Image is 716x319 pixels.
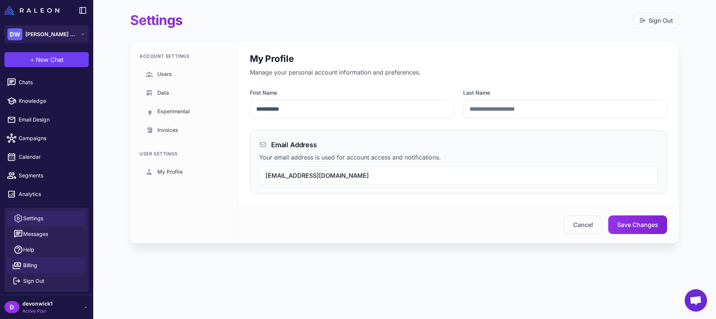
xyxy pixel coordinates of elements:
span: [EMAIL_ADDRESS][DOMAIN_NAME] [266,172,369,179]
label: First Name [250,89,454,97]
button: Sign Out [633,13,679,28]
div: D [4,301,19,313]
span: devonwick1 [22,300,53,308]
a: Raleon Logo [4,6,62,15]
span: Messages [23,230,48,238]
a: My Profile [139,163,229,180]
button: Save Changes [608,215,667,234]
button: DW[PERSON_NAME] Candle Co. Limited [4,25,89,43]
span: Sign Out [23,277,44,285]
a: Calendar [3,149,90,165]
span: + [30,55,34,64]
button: Messages [7,226,86,242]
a: Experimental [139,103,229,120]
span: My Profile [157,168,183,176]
span: Invoices [157,126,178,134]
div: Account Settings [139,53,229,60]
span: Billing [23,261,37,269]
div: User Settings [139,151,229,157]
h3: Email Address [271,140,317,150]
a: Chats [3,75,90,90]
a: Knowledge [3,93,90,109]
span: New Chat [36,55,63,64]
div: Open chat [685,289,707,312]
a: Integrations [3,205,90,221]
label: Last Name [463,89,668,97]
a: Email Design [3,112,90,127]
span: Settings [23,214,43,222]
button: Cancel [564,215,602,234]
span: Analytics [19,190,84,198]
p: Your email address is used for account access and notifications. [259,153,658,162]
span: Calendar [19,153,84,161]
a: Campaigns [3,130,90,146]
span: Active Plan [22,308,53,315]
span: Help [23,246,34,254]
button: Sign Out [7,273,86,289]
span: Chats [19,78,84,86]
span: Segments [19,171,84,180]
span: Users [157,70,172,78]
div: DW [7,28,22,40]
img: Raleon Logo [4,6,59,15]
h1: Settings [130,12,182,29]
a: Help [7,242,86,258]
a: Users [139,66,229,83]
span: Email Design [19,116,84,124]
a: Sign Out [640,16,673,25]
a: Data [139,84,229,101]
span: Experimental [157,107,190,116]
p: Manage your personal account information and preferences. [250,68,667,77]
a: Segments [3,168,90,183]
a: Analytics [3,186,90,202]
span: Data [157,89,169,97]
button: +New Chat [4,52,89,67]
span: Knowledge [19,97,84,105]
span: Campaigns [19,134,84,142]
a: Invoices [139,121,229,139]
h2: My Profile [250,53,667,65]
span: [PERSON_NAME] Candle Co. Limited [25,30,78,38]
